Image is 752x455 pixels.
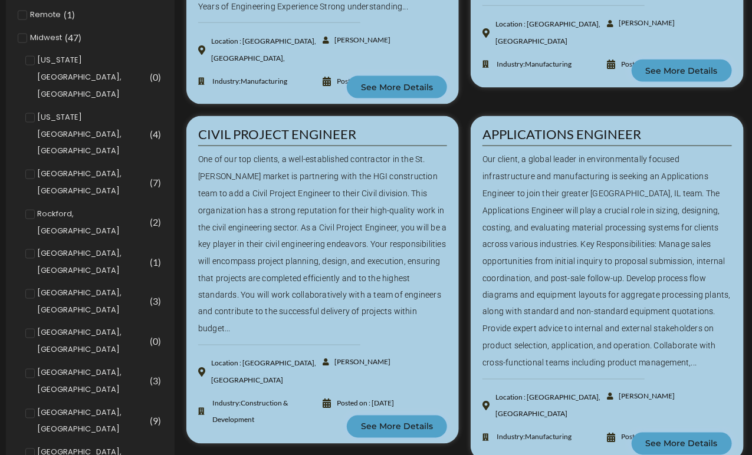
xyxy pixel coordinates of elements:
a: APPLICATIONS ENGINEER [482,126,641,142]
div: Our client, a global leader in environmentally focused infrastructure and manufacturing is seekin... [482,151,731,371]
span: ( [150,216,153,227]
span: 47 [68,32,78,43]
a: [PERSON_NAME] [323,32,385,49]
span: 3 [153,375,159,387]
span: 0 [153,336,159,347]
span: 7 [153,177,159,188]
div: Location : [GEOGRAPHIC_DATA], [GEOGRAPHIC_DATA] [211,355,323,390]
span: ( [64,9,67,20]
span: ) [159,296,162,307]
span: See More Details [646,67,718,75]
a: See More Details [632,433,732,455]
span: [PERSON_NAME] [616,15,675,32]
a: CIVIL PROJECT ENGINEER [198,126,356,142]
a: See More Details [347,416,447,438]
span: See More Details [361,83,433,91]
span: 3 [153,296,159,307]
span: [GEOGRAPHIC_DATA], [GEOGRAPHIC_DATA] [38,405,147,439]
span: Construction & Development [212,399,288,425]
span: ( [150,128,153,140]
span: [GEOGRAPHIC_DATA], [GEOGRAPHIC_DATA] [38,365,147,399]
a: Industry:Construction & Development [198,395,323,430]
a: [PERSON_NAME] [607,15,670,32]
span: [GEOGRAPHIC_DATA], [GEOGRAPHIC_DATA] [38,166,147,200]
span: 1 [67,9,72,20]
span: [US_STATE][GEOGRAPHIC_DATA], [GEOGRAPHIC_DATA] [38,109,147,160]
span: Rockford, [GEOGRAPHIC_DATA] [38,206,147,240]
span: ) [159,256,162,268]
span: 9 [153,416,159,427]
span: ( [150,416,153,427]
span: [GEOGRAPHIC_DATA], [GEOGRAPHIC_DATA] [38,285,147,319]
span: [PERSON_NAME] [616,388,675,405]
span: [GEOGRAPHIC_DATA], [GEOGRAPHIC_DATA] [38,245,147,279]
a: See More Details [347,76,447,98]
span: ) [72,9,75,20]
span: [US_STATE][GEOGRAPHIC_DATA], [GEOGRAPHIC_DATA] [38,52,147,103]
span: ) [159,416,162,427]
span: 4 [153,128,159,140]
div: Location : [GEOGRAPHIC_DATA], [GEOGRAPHIC_DATA] [495,390,607,424]
div: Posted on : [DATE] [337,395,394,413]
a: [PERSON_NAME] [607,388,670,405]
span: ( [65,32,68,43]
a: See More Details [632,60,732,82]
span: ) [159,177,162,188]
span: See More Details [646,440,718,448]
div: One of our top clients, a well-established contractor in the St. [PERSON_NAME] market is partneri... [198,151,447,338]
span: 2 [153,216,159,227]
span: ) [159,375,162,387]
span: ( [150,336,153,347]
div: Location : [GEOGRAPHIC_DATA], [GEOGRAPHIC_DATA] [495,16,607,50]
span: [GEOGRAPHIC_DATA], [GEOGRAPHIC_DATA] [38,325,147,359]
span: [PERSON_NAME] [331,32,390,49]
span: ( [150,71,153,83]
span: ( [150,375,153,387]
span: Industry: [209,395,323,430]
span: 0 [153,71,159,83]
span: [PERSON_NAME] [331,354,390,371]
span: ( [150,256,153,268]
span: 1 [153,256,159,268]
span: ) [159,336,162,347]
span: Midwest [30,29,62,47]
span: ( [150,177,153,188]
span: ) [159,71,162,83]
span: ( [150,296,153,307]
span: See More Details [361,423,433,431]
a: [PERSON_NAME] [323,354,385,371]
span: ) [159,128,162,140]
span: ) [159,216,162,227]
span: Remote [30,6,61,24]
div: Location : [GEOGRAPHIC_DATA], [GEOGRAPHIC_DATA], [211,33,323,67]
span: ) [78,32,81,43]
